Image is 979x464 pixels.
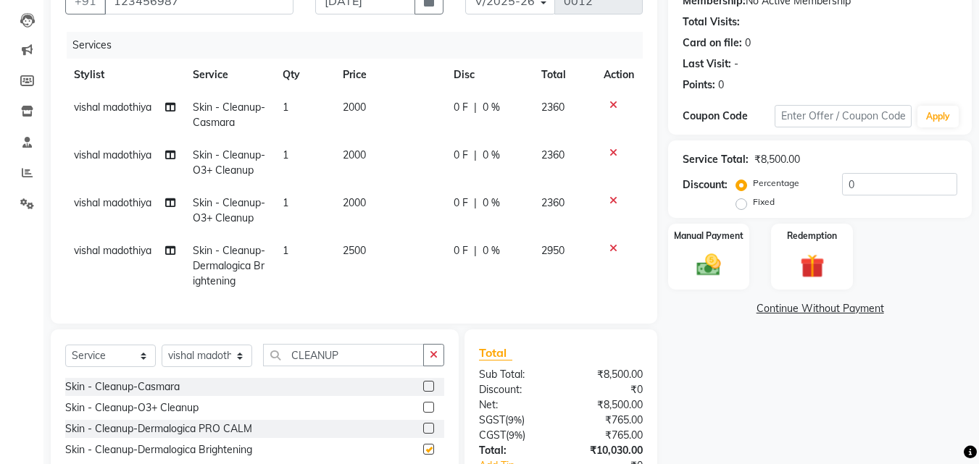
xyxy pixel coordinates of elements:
[479,345,512,360] span: Total
[508,414,522,426] span: 9%
[468,443,561,458] div: Total:
[509,429,522,441] span: 9%
[483,100,500,115] span: 0 %
[674,229,743,242] label: Manual Payment
[734,56,738,72] div: -
[754,152,800,167] div: ₹8,500.00
[561,428,654,443] div: ₹765.00
[479,413,505,426] span: SGST
[65,379,180,395] div: Skin - Cleanup-Casmara
[479,429,506,442] span: CGST
[718,77,724,93] div: 0
[67,32,654,59] div: Services
[671,301,969,316] a: Continue Without Payment
[283,196,288,209] span: 1
[561,367,654,382] div: ₹8,500.00
[474,243,477,258] span: |
[343,244,366,257] span: 2500
[454,243,468,258] span: 0 F
[74,101,151,114] span: vishal madothiya
[683,152,749,167] div: Service Total:
[65,400,199,416] div: Skin - Cleanup-O3+ Cleanup
[193,244,265,287] span: Skin - Cleanup-Dermalogica Brightening
[474,148,477,163] span: |
[561,413,654,428] div: ₹765.00
[793,251,832,281] img: _gift.svg
[753,195,775,208] label: Fixed
[917,106,959,127] button: Apply
[263,344,424,366] input: Search or Scan
[533,59,595,91] th: Total
[74,196,151,209] span: vishal madothiya
[343,196,366,209] span: 2000
[683,109,774,124] div: Coupon Code
[343,101,366,114] span: 2000
[595,59,643,91] th: Action
[334,59,445,91] th: Price
[468,397,561,413] div: Net:
[468,428,561,443] div: ( )
[787,229,837,242] label: Redemption
[561,443,654,458] div: ₹10,030.00
[74,244,151,257] span: vishal madothiya
[468,382,561,397] div: Discount:
[65,421,252,436] div: Skin - Cleanup-Dermalogica PRO CALM
[454,100,468,115] span: 0 F
[483,243,500,258] span: 0 %
[283,101,288,114] span: 1
[474,100,477,115] span: |
[474,195,477,211] span: |
[483,195,500,211] span: 0 %
[683,14,740,30] div: Total Visits:
[745,35,751,51] div: 0
[74,148,151,161] span: vishal madothiya
[753,177,799,190] label: Percentage
[468,367,561,382] div: Sub Total:
[468,413,561,428] div: ( )
[454,195,468,211] span: 0 F
[561,397,654,413] div: ₹8,500.00
[689,251,728,279] img: _cash.svg
[65,59,184,91] th: Stylist
[683,177,728,193] div: Discount:
[283,244,288,257] span: 1
[541,148,565,161] span: 2360
[683,77,715,93] div: Points:
[541,244,565,257] span: 2950
[683,56,731,72] div: Last Visit:
[541,196,565,209] span: 2360
[193,148,265,177] span: Skin - Cleanup-O3+ Cleanup
[193,101,265,129] span: Skin - Cleanup-Casmara
[343,148,366,161] span: 2000
[445,59,533,91] th: Disc
[283,148,288,161] span: 1
[561,382,654,397] div: ₹0
[454,148,468,163] span: 0 F
[541,101,565,114] span: 2360
[193,196,265,224] span: Skin - Cleanup-O3+ Cleanup
[775,105,912,127] input: Enter Offer / Coupon Code
[184,59,274,91] th: Service
[274,59,334,91] th: Qty
[683,35,742,51] div: Card on file:
[65,442,252,457] div: Skin - Cleanup-Dermalogica Brightening
[483,148,500,163] span: 0 %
